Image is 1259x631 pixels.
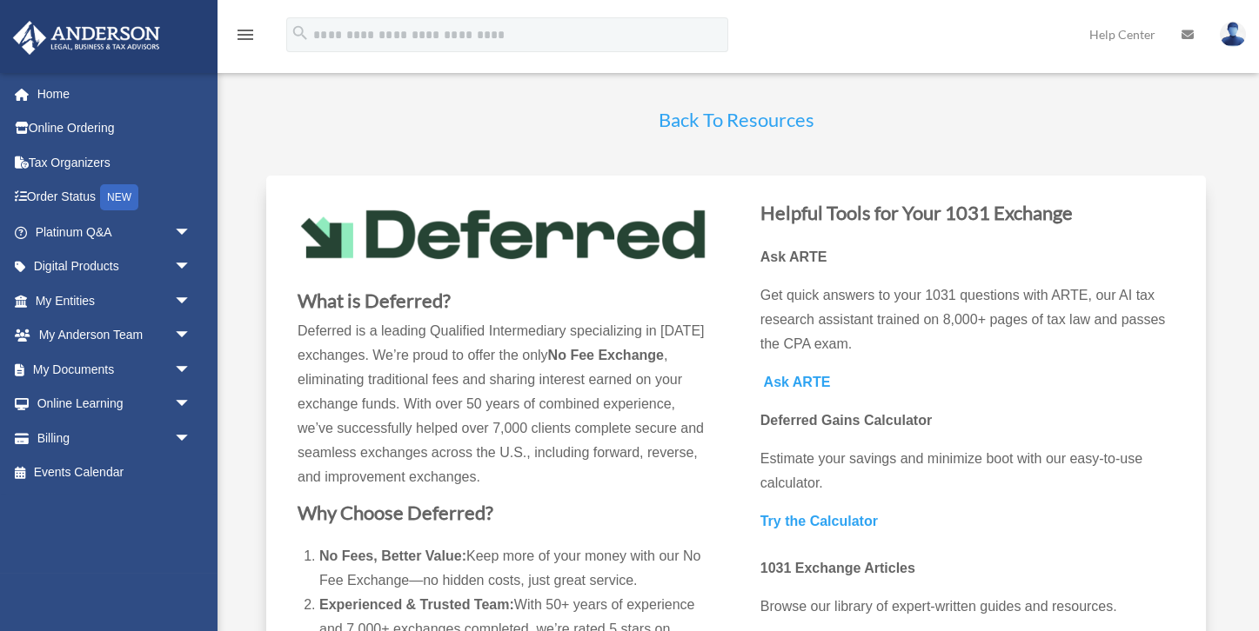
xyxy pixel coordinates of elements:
b: Helpful Tools for Your 1031 Exchange [760,201,1073,224]
b: Experienced & Trusted Team: [319,597,514,612]
span: Keep more of your money with our No Fee Exchange—no hidden costs, just great service. [319,548,700,588]
strong: What is Deferred? [298,289,451,312]
span: arrow_drop_down [174,387,209,422]
img: User Pic [1220,22,1246,47]
b: Deferred Gains Calculator [760,413,932,428]
a: My Entitiesarrow_drop_down [12,283,218,318]
a: Order StatusNEW [12,180,218,216]
a: Online Learningarrow_drop_down [12,387,218,422]
a: Events Calendar [12,455,218,490]
span: Estimate your savings and minimize boot with our easy-to-use calculator. [760,451,1142,490]
span: Browse our library of expert-written guides and resources. [760,599,1117,614]
a: Digital Productsarrow_drop_down [12,249,218,284]
span: arrow_drop_down [174,249,209,285]
span: arrow_drop_down [174,215,209,250]
span: arrow_drop_down [174,352,209,388]
a: menu [235,30,256,45]
a: Tax Organizers [12,145,218,180]
b: Why Choose Deferred? [298,501,493,524]
b: No Fee Exchange [548,348,664,362]
a: Try the Calculator [760,514,878,537]
span: arrow_drop_down [174,283,209,319]
span: arrow_drop_down [174,318,209,354]
a: Platinum Q&Aarrow_drop_down [12,215,218,249]
i: menu [235,24,256,45]
a: My Documentsarrow_drop_down [12,352,218,387]
i: search [291,23,310,43]
a: Billingarrow_drop_down [12,421,218,455]
img: Deferred [298,203,712,263]
span: Get quick answers to your 1031 questions with ARTE, our ​AI tax research assistant trained on 8,0... [760,288,1166,351]
a: Ask ARTE [764,375,831,398]
a: Online Ordering [12,111,218,146]
b: 1031 Exchange Articles [760,561,915,575]
img: Anderson Advisors Platinum Portal [8,21,165,55]
div: NEW [100,184,138,210]
span: , eliminating traditional fees and sharing interest earned on your exchange funds. With over 50 y... [298,348,704,484]
span: Deferred is a leading Qualified Intermediary specializing in [DATE] exchanges. We’re proud to off... [298,323,704,362]
span: arrow_drop_down [174,421,209,456]
b: Try the Calculator [760,514,878,528]
b: Ask ARTE [764,375,831,389]
a: My Anderson Teamarrow_drop_down [12,318,218,353]
b: Ask ARTE [760,249,827,264]
a: Back To Resources [659,108,814,140]
a: Home [12,76,218,111]
b: No Fees, Better Value: [319,548,466,563]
